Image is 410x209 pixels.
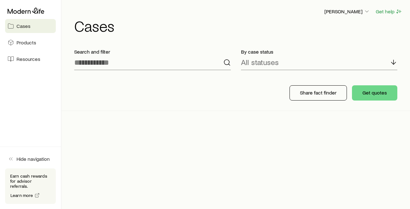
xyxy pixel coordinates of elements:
[375,8,402,15] button: Get help
[10,173,51,189] p: Earn cash rewards for advisor referrals.
[16,156,50,162] span: Hide navigation
[10,193,33,198] span: Learn more
[5,152,56,166] button: Hide navigation
[5,19,56,33] a: Cases
[74,18,402,33] h1: Cases
[16,23,30,29] span: Cases
[324,8,370,15] p: [PERSON_NAME]
[290,85,347,101] button: Share fact finder
[16,56,40,62] span: Resources
[352,85,397,101] button: Get quotes
[74,49,231,55] p: Search and filter
[241,49,398,55] p: By case status
[300,89,336,96] p: Share fact finder
[16,39,36,46] span: Products
[5,168,56,204] div: Earn cash rewards for advisor referrals.Learn more
[5,36,56,49] a: Products
[324,8,370,16] button: [PERSON_NAME]
[241,58,279,67] p: All statuses
[5,52,56,66] a: Resources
